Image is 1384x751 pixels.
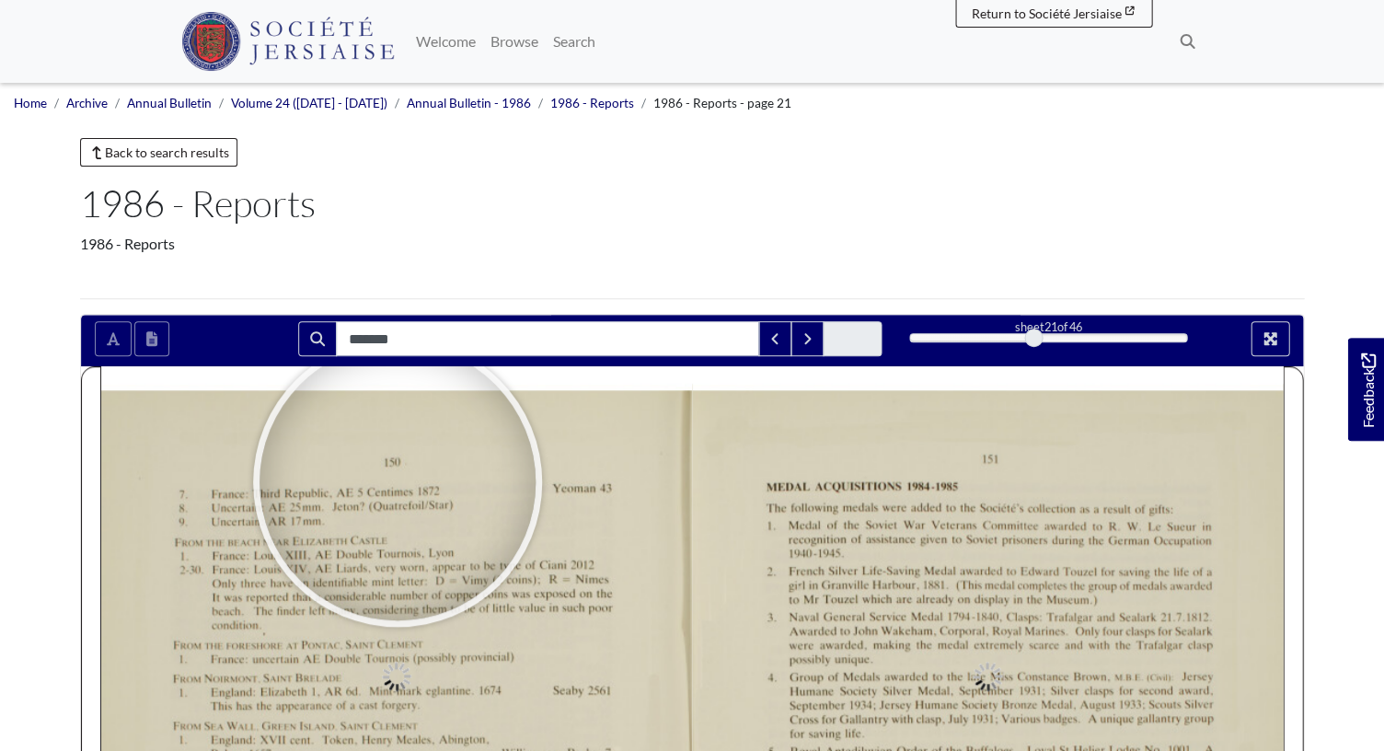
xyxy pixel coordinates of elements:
a: Société Jersiaise logo [181,7,394,75]
span: 21 [1044,319,1057,334]
a: 1986 - Reports [550,96,634,110]
button: Open transcription window [134,321,169,356]
a: Search [546,23,603,60]
button: Full screen mode [1251,321,1289,356]
span: 1986 - Reports - page 21 [653,96,791,110]
a: Welcome [409,23,483,60]
span: Return to Société Jersiaise [971,6,1121,21]
a: Back to search results [80,138,237,167]
a: Annual Bulletin [127,96,212,110]
a: Archive [66,96,108,110]
img: Société Jersiaise [181,12,394,71]
a: Volume 24 ([DATE] - [DATE]) [231,96,387,110]
button: Search [298,321,337,356]
a: Would you like to provide feedback? [1347,338,1384,441]
div: sheet of 46 [909,318,1187,336]
a: Browse [483,23,546,60]
a: Home [14,96,47,110]
button: Next Match [790,321,824,356]
h1: 1986 - Reports [80,181,1304,225]
span: Feedback [1356,353,1378,428]
button: Toggle text selection (Alt+T) [95,321,132,356]
a: Annual Bulletin - 1986 [407,96,531,110]
button: Previous Match [758,321,791,356]
input: Search for [336,321,759,356]
div: 1986 - Reports [80,233,1304,255]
